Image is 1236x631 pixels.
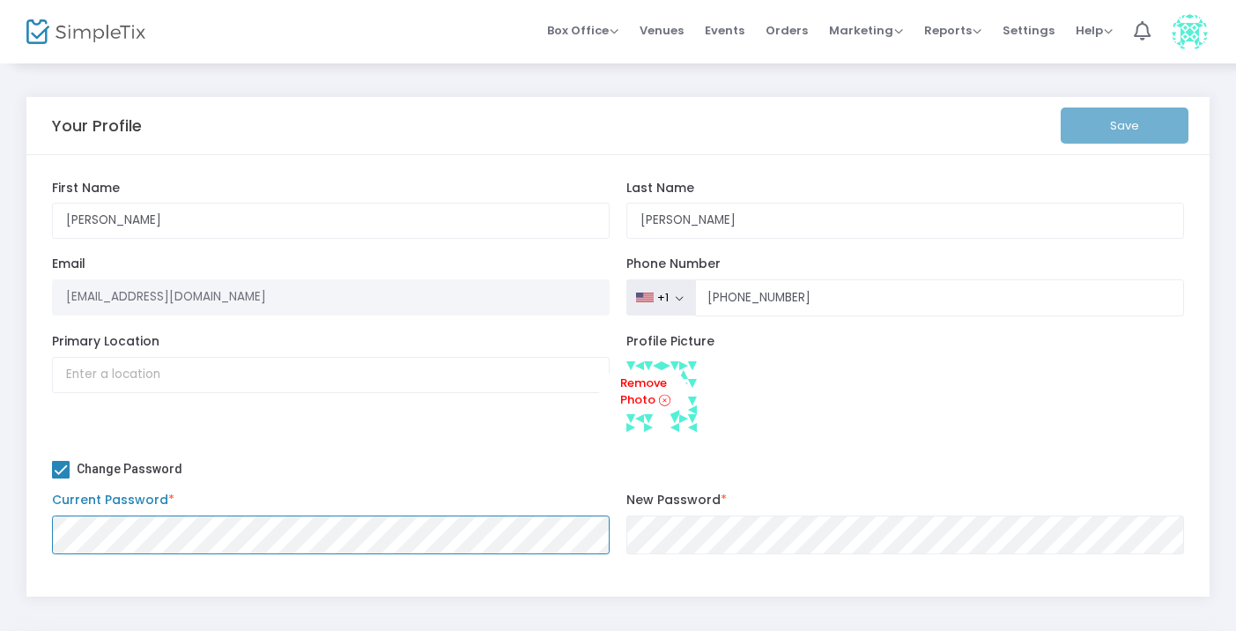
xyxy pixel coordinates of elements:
span: Orders [766,8,808,53]
span: Marketing [829,22,903,39]
label: Email [52,256,610,272]
span: Venues [640,8,684,53]
button: +1 [626,279,695,316]
h5: Your Profile [52,116,142,136]
span: Change Password [77,462,182,476]
label: First Name [52,181,610,197]
input: Enter a location [52,357,610,393]
label: Last Name [626,181,1184,197]
input: First Name [52,203,610,239]
span: Box Office [547,22,618,39]
label: Phone Number [626,256,1184,272]
input: Last Name [626,203,1184,239]
label: Primary Location [52,334,610,350]
input: Phone Number [695,279,1184,316]
label: Current Password [52,493,610,509]
span: Reports [924,22,981,39]
span: Help [1076,22,1113,39]
label: New Password [626,493,1184,509]
span: Settings [1003,8,1055,53]
a: Remove Photo [599,370,688,415]
span: Profile Picture [626,332,714,350]
img: 89db7fa441145e867b8a6672f62e9018 [626,361,697,432]
span: Events [705,8,744,53]
div: +1 [657,291,669,305]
